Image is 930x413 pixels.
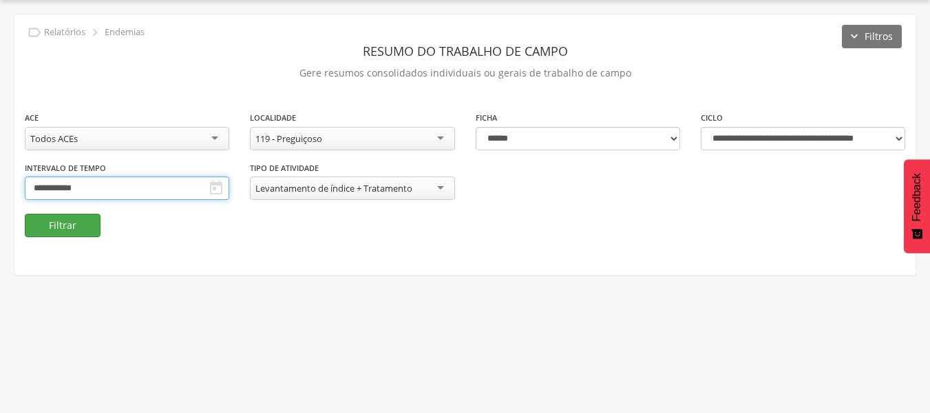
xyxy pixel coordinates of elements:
[476,112,497,123] label: Ficha
[25,112,39,123] label: ACE
[30,132,78,145] div: Todos ACEs
[250,112,296,123] label: Localidade
[27,25,42,40] i: 
[911,173,923,221] span: Feedback
[255,182,412,194] div: Levantamento de índice + Tratamento
[87,25,103,40] i: 
[25,63,905,83] p: Gere resumos consolidados individuais ou gerais de trabalho de campo
[842,25,902,48] button: Filtros
[25,39,905,63] header: Resumo do Trabalho de Campo
[255,132,322,145] div: 119 - Preguiçoso
[208,180,224,197] i: 
[25,214,101,237] button: Filtrar
[105,27,145,38] p: Endemias
[904,159,930,253] button: Feedback - Mostrar pesquisa
[701,112,723,123] label: Ciclo
[250,163,319,174] label: Tipo de Atividade
[44,27,85,38] p: Relatórios
[25,163,106,174] label: Intervalo de Tempo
